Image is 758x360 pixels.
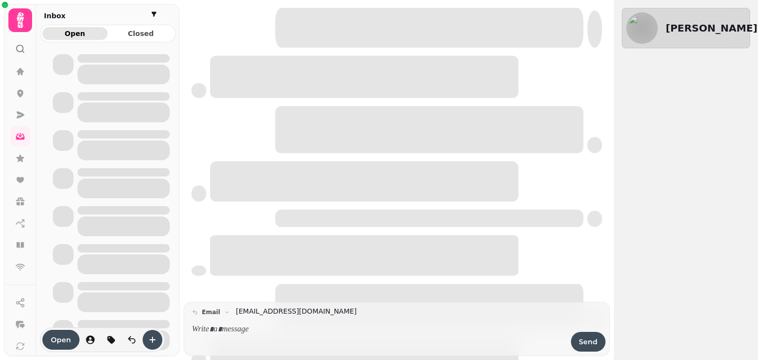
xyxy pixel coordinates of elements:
[44,11,66,21] h2: Inbox
[666,21,758,35] h2: [PERSON_NAME]
[50,30,100,37] span: Open
[236,306,357,317] a: [EMAIL_ADDRESS][DOMAIN_NAME]
[42,27,108,40] button: Open
[109,27,174,40] button: Closed
[51,336,71,343] span: Open
[116,30,166,37] span: Closed
[143,330,162,350] button: create-convo
[42,330,79,350] button: Open
[626,12,658,44] img: aHR0cHM6Ly93d3cuZ3JhdmF0YXIuY29tL2F2YXRhci9lY2I3MzRhYzZiM2M1ZWM2YmMwNDQ0OTJkNTEyYzc0Mj9zPTE1MCZkP...
[101,330,121,350] button: tag-thread
[579,338,598,345] span: Send
[571,332,606,352] button: Send
[188,306,234,318] button: email
[148,8,160,20] button: filter
[122,330,142,350] button: is-read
